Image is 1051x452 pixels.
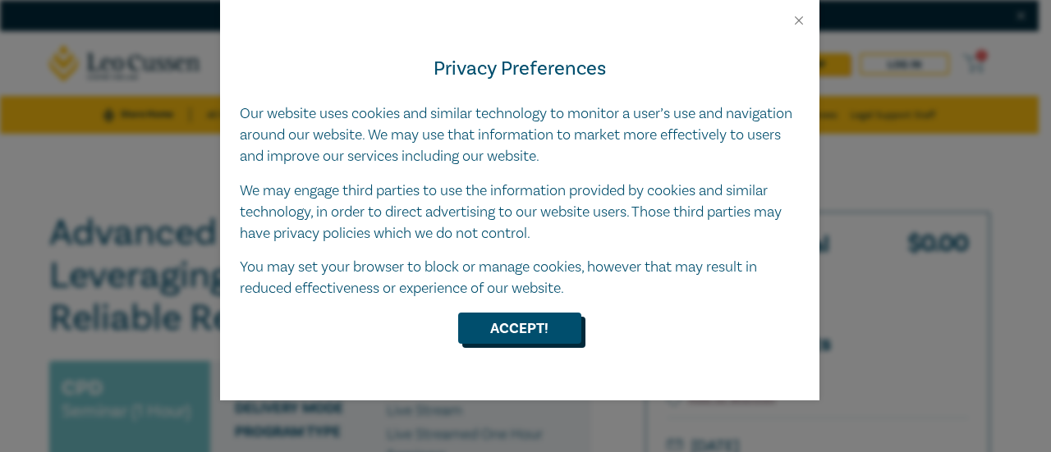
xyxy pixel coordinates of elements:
[240,257,800,299] p: You may set your browser to block or manage cookies, however that may result in reduced effective...
[240,180,800,244] p: We may engage third parties to use the information provided by cookies and similar technology, in...
[792,13,806,28] button: Close
[458,313,581,344] button: Accept!
[240,54,800,84] h4: Privacy Preferences
[240,103,800,167] p: Our website uses cookies and similar technology to monitor a user’s use and navigation around our...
